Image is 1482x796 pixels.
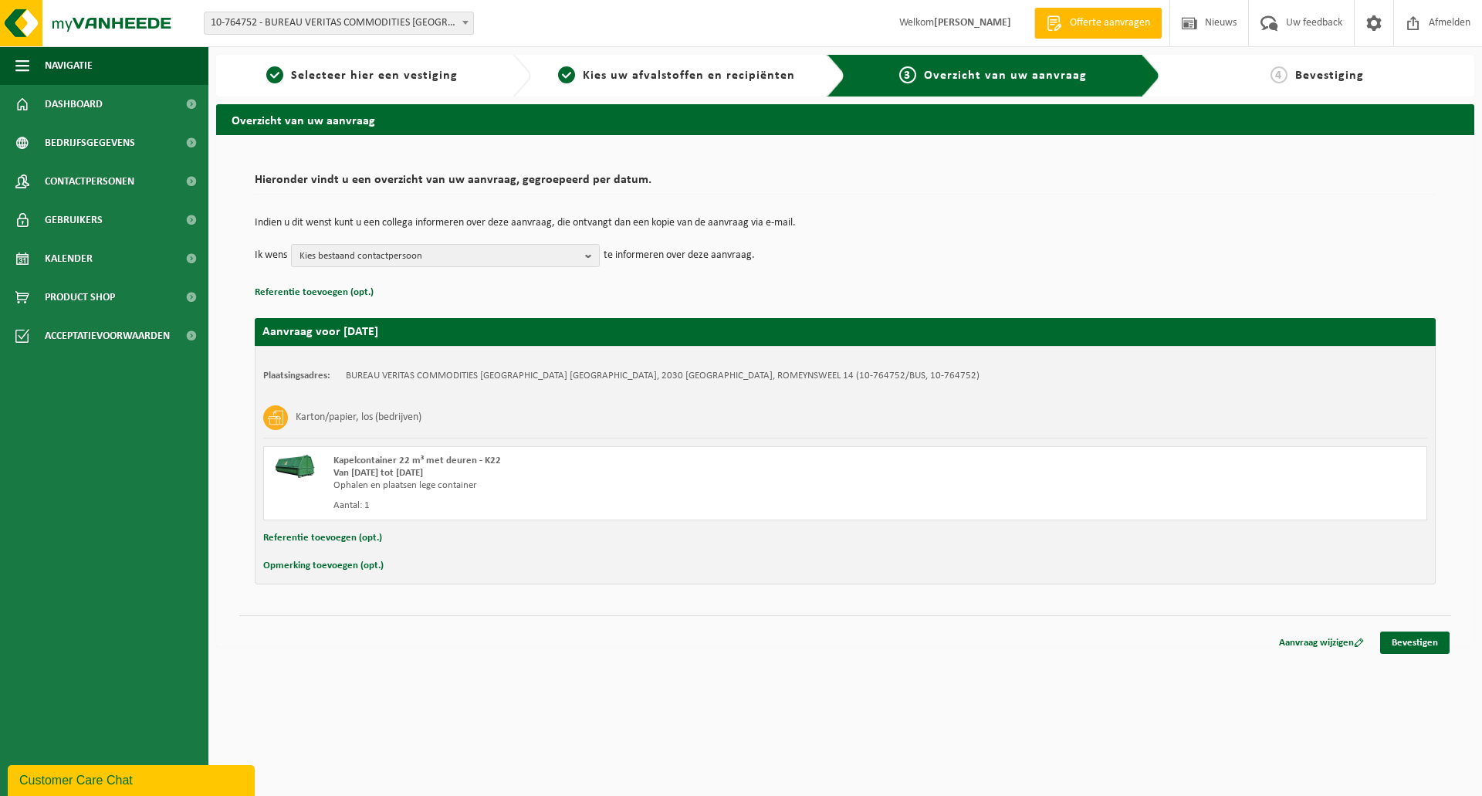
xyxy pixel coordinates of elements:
[346,370,980,382] td: BUREAU VERITAS COMMODITIES [GEOGRAPHIC_DATA] [GEOGRAPHIC_DATA], 2030 [GEOGRAPHIC_DATA], ROMEYNSWE...
[934,17,1011,29] strong: [PERSON_NAME]
[45,162,134,201] span: Contactpersonen
[204,12,474,35] span: 10-764752 - BUREAU VERITAS COMMODITIES ANTWERP NV - ANTWERPEN
[333,500,907,512] div: Aantal: 1
[8,762,258,796] iframe: chat widget
[333,456,501,466] span: Kapelcontainer 22 m³ met deuren - K22
[255,244,287,267] p: Ik wens
[558,66,575,83] span: 2
[924,69,1087,82] span: Overzicht van uw aanvraag
[205,12,473,34] span: 10-764752 - BUREAU VERITAS COMMODITIES ANTWERP NV - ANTWERPEN
[899,66,916,83] span: 3
[255,218,1436,229] p: Indien u dit wenst kunt u een collega informeren over deze aanvraag, die ontvangt dan een kopie v...
[263,371,330,381] strong: Plaatsingsadres:
[1066,15,1154,31] span: Offerte aanvragen
[263,556,384,576] button: Opmerking toevoegen (opt.)
[299,245,579,268] span: Kies bestaand contactpersoon
[1267,632,1375,654] a: Aanvraag wijzigen
[45,317,170,355] span: Acceptatievoorwaarden
[263,528,382,548] button: Referentie toevoegen (opt.)
[1295,69,1364,82] span: Bevestiging
[262,326,378,338] strong: Aanvraag voor [DATE]
[45,201,103,239] span: Gebruikers
[216,104,1474,134] h2: Overzicht van uw aanvraag
[255,283,374,303] button: Referentie toevoegen (opt.)
[45,85,103,124] span: Dashboard
[333,468,423,478] strong: Van [DATE] tot [DATE]
[296,405,421,430] h3: Karton/papier, los (bedrijven)
[291,244,600,267] button: Kies bestaand contactpersoon
[291,69,458,82] span: Selecteer hier een vestiging
[604,244,755,267] p: te informeren over deze aanvraag.
[45,124,135,162] span: Bedrijfsgegevens
[1271,66,1287,83] span: 4
[583,69,795,82] span: Kies uw afvalstoffen en recipiënten
[333,479,907,492] div: Ophalen en plaatsen lege container
[539,66,815,85] a: 2Kies uw afvalstoffen en recipiënten
[272,455,318,478] img: HK-XK-22-GN-00.png
[266,66,283,83] span: 1
[45,46,93,85] span: Navigatie
[1380,632,1450,654] a: Bevestigen
[1034,8,1162,39] a: Offerte aanvragen
[255,174,1436,195] h2: Hieronder vindt u een overzicht van uw aanvraag, gegroepeerd per datum.
[45,239,93,278] span: Kalender
[224,66,500,85] a: 1Selecteer hier een vestiging
[45,278,115,317] span: Product Shop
